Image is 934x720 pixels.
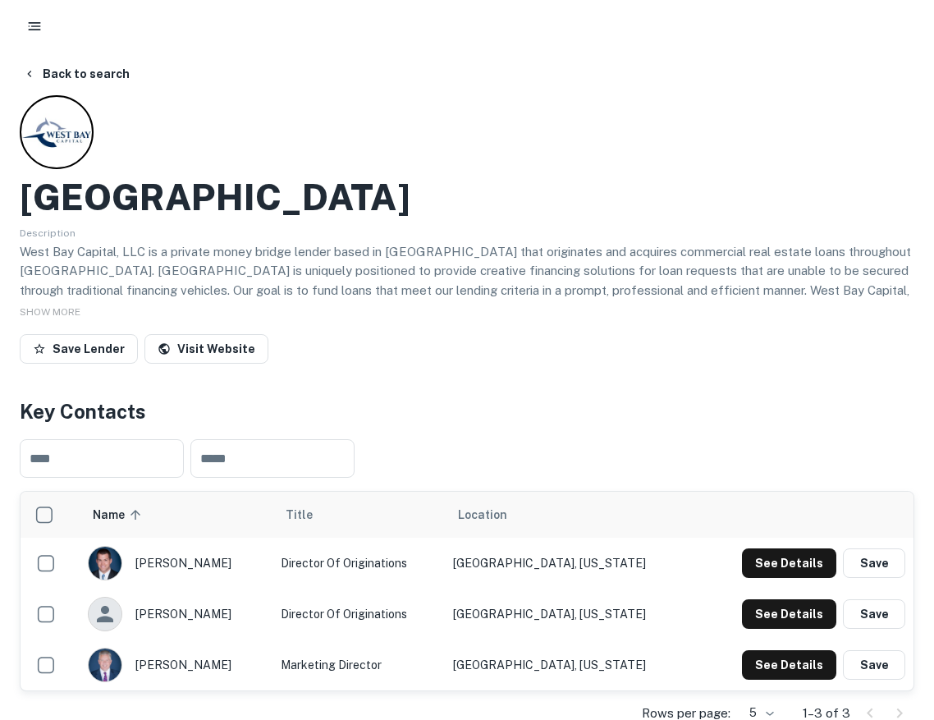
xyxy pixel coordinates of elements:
[20,242,914,319] p: West Bay Capital, LLC is a private money bridge lender based in [GEOGRAPHIC_DATA] that originates...
[93,505,146,525] span: Name
[445,640,697,690] td: [GEOGRAPHIC_DATA], [US_STATE]
[88,597,264,631] div: [PERSON_NAME]
[843,548,905,578] button: Save
[445,589,697,640] td: [GEOGRAPHIC_DATA], [US_STATE]
[742,548,836,578] button: See Details
[88,546,264,580] div: [PERSON_NAME]
[445,538,697,589] td: [GEOGRAPHIC_DATA], [US_STATE]
[20,397,914,426] h4: Key Contacts
[272,640,445,690] td: Marketing Director
[21,492,913,690] div: scrollable content
[272,492,445,538] th: Title
[742,650,836,680] button: See Details
[144,334,268,364] a: Visit Website
[286,505,334,525] span: Title
[80,492,272,538] th: Name
[852,589,934,667] iframe: Chat Widget
[20,227,76,239] span: Description
[843,599,905,629] button: Save
[20,334,138,364] button: Save Lender
[20,176,410,219] h2: [GEOGRAPHIC_DATA]
[843,650,905,680] button: Save
[458,505,507,525] span: Location
[272,538,445,589] td: Director of Originations
[88,648,264,682] div: [PERSON_NAME]
[89,547,121,580] img: 1527265992433
[742,599,836,629] button: See Details
[445,492,697,538] th: Location
[20,306,80,318] span: SHOW MORE
[272,589,445,640] td: Director of Originations
[89,649,121,681] img: 1565821162949
[16,59,136,89] button: Back to search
